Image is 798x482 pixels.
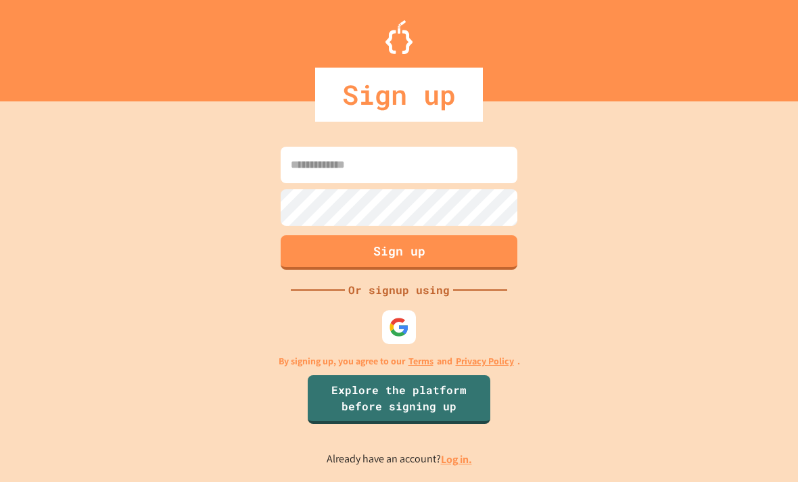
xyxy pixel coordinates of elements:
[279,354,520,368] p: By signing up, you agree to our and .
[456,354,514,368] a: Privacy Policy
[385,20,413,54] img: Logo.svg
[389,317,409,337] img: google-icon.svg
[345,282,453,298] div: Or signup using
[327,451,472,468] p: Already have an account?
[408,354,433,368] a: Terms
[441,452,472,466] a: Log in.
[281,235,517,270] button: Sign up
[315,68,483,122] div: Sign up
[308,375,490,424] a: Explore the platform before signing up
